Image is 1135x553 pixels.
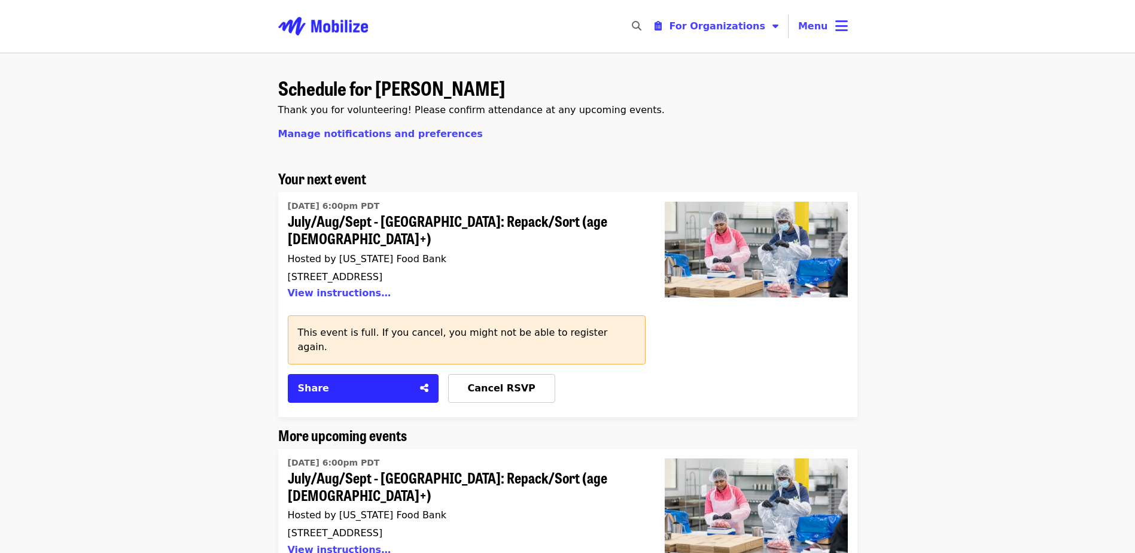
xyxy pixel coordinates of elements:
[288,457,380,469] time: [DATE] 6:00pm PDT
[278,128,483,139] a: Manage notifications and preferences
[649,12,658,41] input: Search
[420,382,428,394] i: share-alt icon
[288,271,636,282] div: [STREET_ADDRESS]
[645,14,788,38] button: Toggle organizer menu
[835,17,848,35] i: bars icon
[655,20,662,32] i: clipboard-list icon
[288,287,391,299] button: View instructions…
[288,527,636,539] div: [STREET_ADDRESS]
[288,212,636,247] span: July/Aug/Sept - [GEOGRAPHIC_DATA]: Repack/Sort (age [DEMOGRAPHIC_DATA]+)
[632,20,641,32] i: search icon
[772,20,778,32] i: caret-down icon
[278,7,368,45] img: Mobilize - Home
[789,12,857,41] button: Toggle account menu
[278,168,366,189] span: Your next event
[288,200,380,212] time: [DATE] 6:00pm PDT
[288,509,447,521] span: Hosted by [US_STATE] Food Bank
[669,20,765,32] span: For Organizations
[288,374,439,403] button: Share
[288,253,447,265] span: Hosted by [US_STATE] Food Bank
[665,202,848,297] img: July/Aug/Sept - Beaverton: Repack/Sort (age 10+)
[448,374,555,403] button: Cancel RSVP
[298,326,635,354] p: This event is full. If you cancel, you might not be able to register again.
[288,469,636,504] span: July/Aug/Sept - [GEOGRAPHIC_DATA]: Repack/Sort (age [DEMOGRAPHIC_DATA]+)
[655,192,857,417] a: July/Aug/Sept - Beaverton: Repack/Sort (age 10+)
[468,382,535,394] span: Cancel RSVP
[278,74,505,102] span: Schedule for [PERSON_NAME]
[798,20,828,32] span: Menu
[298,381,413,396] div: Share
[288,197,636,306] a: July/Aug/Sept - Beaverton: Repack/Sort (age 10+)
[278,424,407,445] span: More upcoming events
[278,104,665,116] span: Thank you for volunteering! Please confirm attendance at any upcoming events.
